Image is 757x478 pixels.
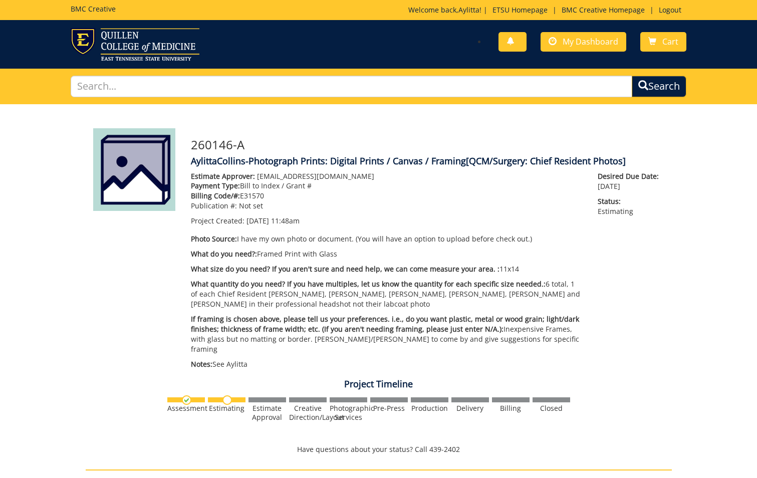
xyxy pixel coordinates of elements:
span: What do you need?: [191,249,257,259]
img: no [222,395,232,405]
div: Estimating [208,404,245,413]
p: Have questions about your status? Call 439-2402 [86,444,672,454]
span: Status: [598,196,664,206]
p: 6 total, 1 of each Chief Resident [PERSON_NAME], [PERSON_NAME], [PERSON_NAME], [PERSON_NAME], [PE... [191,279,583,309]
div: Production [411,404,448,413]
img: checkmark [182,395,191,405]
div: Estimate Approval [248,404,286,422]
span: What size do you need? If you aren't sure and need help, we can come measure your area. : [191,264,499,274]
div: Photographic Services [330,404,367,422]
button: Search [632,76,686,97]
a: My Dashboard [541,32,626,52]
span: Photo Source: [191,234,237,244]
span: Not set [239,201,263,210]
div: Creative Direction/Layout [289,404,327,422]
span: Estimate Approver: [191,171,255,181]
p: 11x14 [191,264,583,274]
p: [EMAIL_ADDRESS][DOMAIN_NAME] [191,171,583,181]
span: [QCM/Surgery: Chief Resident Photos] [466,155,626,167]
div: Delivery [451,404,489,413]
span: [DATE] 11:48am [246,216,300,225]
p: See Aylitta [191,359,583,369]
img: Product featured image [93,128,175,211]
input: Search... [71,76,632,97]
span: Billing Code/#: [191,191,240,200]
p: [DATE] [598,171,664,191]
a: Aylitta [458,5,479,15]
a: ETSU Homepage [487,5,553,15]
div: Pre-Press [370,404,408,413]
span: Publication #: [191,201,237,210]
span: If framing is chosen above, please tell us your preferences. i.e., do you want plastic, metal or ... [191,314,579,334]
span: Project Created: [191,216,244,225]
a: Cart [640,32,686,52]
span: Notes: [191,359,212,369]
span: Cart [662,36,678,47]
h5: BMC Creative [71,5,116,13]
a: Logout [654,5,686,15]
div: Billing [492,404,530,413]
p: I have my own photo or document. (You will have an option to upload before check out.) [191,234,583,244]
img: ETSU logo [71,28,199,61]
span: Desired Due Date: [598,171,664,181]
h4: AylittaCollins-Photograph Prints: Digital Prints / Canvas / Framing [191,156,664,166]
span: My Dashboard [563,36,618,47]
h3: 260146-A [191,138,664,151]
span: Payment Type: [191,181,240,190]
p: Welcome back, ! | | | [408,5,686,15]
p: Inexpensive Frames, with glass but no matting or border. [PERSON_NAME]/[PERSON_NAME] to come by a... [191,314,583,354]
h4: Project Timeline [86,379,672,389]
p: Framed Print with Glass [191,249,583,259]
p: Bill to Index / Grant # [191,181,583,191]
span: What quantity do you need? If you have multiples, let us know the quantity for each specific size... [191,279,546,289]
div: Assessment [167,404,205,413]
p: E31570 [191,191,583,201]
div: Closed [533,404,570,413]
p: Estimating [598,196,664,216]
a: BMC Creative Homepage [557,5,650,15]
